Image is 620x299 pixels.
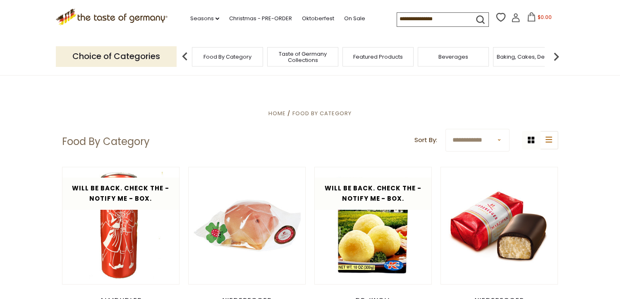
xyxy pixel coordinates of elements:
[190,14,219,23] a: Seasons
[538,14,552,21] span: $0.00
[548,48,565,65] img: next arrow
[414,135,437,145] label: Sort By:
[315,167,432,284] img: Dr. Knoll German Potato Dumplings Mix "Half and Half" in Box, 12 pc. 10 oz.
[177,48,193,65] img: previous arrow
[270,51,336,63] a: Taste of Germany Collections
[203,54,251,60] a: Food By Category
[189,167,306,284] img: Niederegger Pure Marzipan Good Luck Pigs, .44 oz
[438,54,468,60] a: Beverages
[344,14,365,23] a: On Sale
[497,54,561,60] a: Baking, Cakes, Desserts
[62,167,180,284] img: Almdudler Austrian Soft Drink with Alpine Herbs 11.2 fl oz
[441,182,558,269] img: Niederegger "Classics Petit" Dark Chocolate Covered Marzipan Loaf, 15g
[292,109,352,117] a: Food By Category
[353,54,403,60] a: Featured Products
[56,46,177,66] p: Choice of Categories
[268,109,286,117] a: Home
[229,14,292,23] a: Christmas - PRE-ORDER
[302,14,334,23] a: Oktoberfest
[522,12,557,25] button: $0.00
[62,135,150,148] h1: Food By Category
